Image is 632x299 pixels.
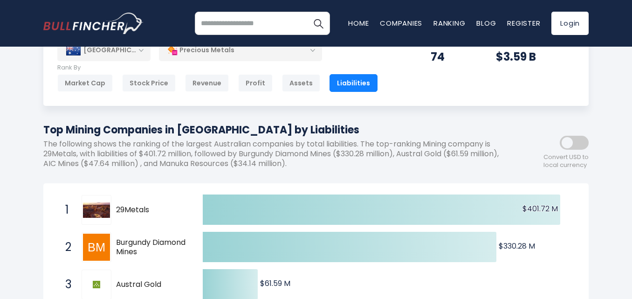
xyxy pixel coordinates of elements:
[543,153,589,169] span: Convert USD to local currency
[330,74,378,92] div: Liabilities
[43,13,144,34] a: Go to homepage
[431,37,473,47] p: Companies
[431,49,473,64] div: 74
[522,203,558,214] text: $401.72 M
[61,277,70,292] span: 3
[238,74,273,92] div: Profit
[159,40,322,61] div: Precious Metals
[116,238,186,257] span: Burgundy Diamond Mines
[507,18,540,28] a: Register
[433,18,465,28] a: Ranking
[116,280,186,290] span: Austral Gold
[185,74,229,92] div: Revenue
[260,278,290,289] text: $61.59 M
[83,234,110,261] img: Burgundy Diamond Mines
[496,37,575,47] p: Market Capitalization
[496,49,575,64] div: $3.59 B
[380,18,422,28] a: Companies
[116,205,186,215] span: 29Metals
[93,281,100,288] img: Austral Gold
[476,18,496,28] a: Blog
[61,239,70,255] span: 2
[551,12,589,35] a: Login
[499,241,535,251] text: $330.28 M
[43,139,505,168] p: The following shows the ranking of the largest Australian companies by total liabilities. The top...
[43,13,144,34] img: bullfincher logo
[57,64,378,72] p: Rank By
[282,74,320,92] div: Assets
[43,122,505,138] h1: Top Mining Companies in [GEOGRAPHIC_DATA] by Liabilities
[83,202,110,218] img: 29Metals
[61,202,70,218] span: 1
[348,18,369,28] a: Home
[57,74,113,92] div: Market Cap
[57,40,151,61] div: [GEOGRAPHIC_DATA]
[122,74,176,92] div: Stock Price
[307,12,330,35] button: Search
